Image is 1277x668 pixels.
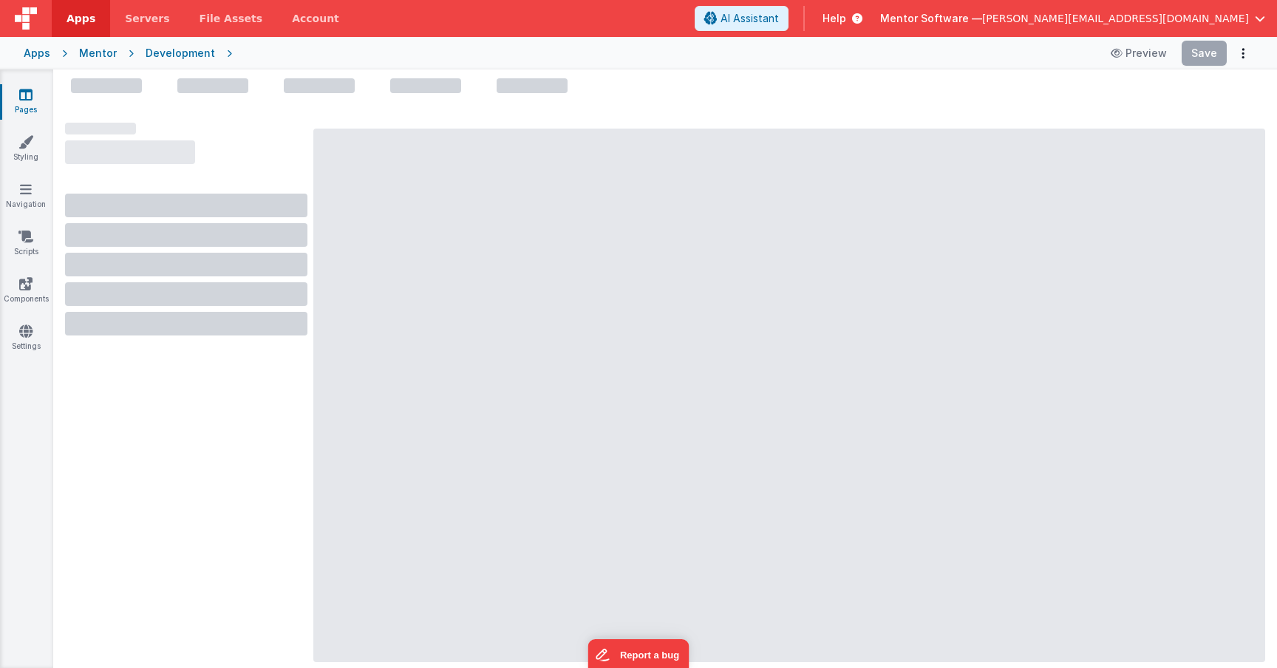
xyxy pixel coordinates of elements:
span: Servers [125,11,169,26]
span: Apps [67,11,95,26]
div: Apps [24,46,50,61]
div: Mentor [79,46,117,61]
span: Help [823,11,846,26]
button: Save [1182,41,1227,66]
span: AI Assistant [721,11,779,26]
button: Options [1233,43,1253,64]
button: Mentor Software — [PERSON_NAME][EMAIL_ADDRESS][DOMAIN_NAME] [880,11,1265,26]
span: Mentor Software — [880,11,982,26]
div: Development [146,46,215,61]
span: File Assets [200,11,263,26]
span: [PERSON_NAME][EMAIL_ADDRESS][DOMAIN_NAME] [982,11,1249,26]
button: AI Assistant [695,6,789,31]
button: Preview [1102,41,1176,65]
